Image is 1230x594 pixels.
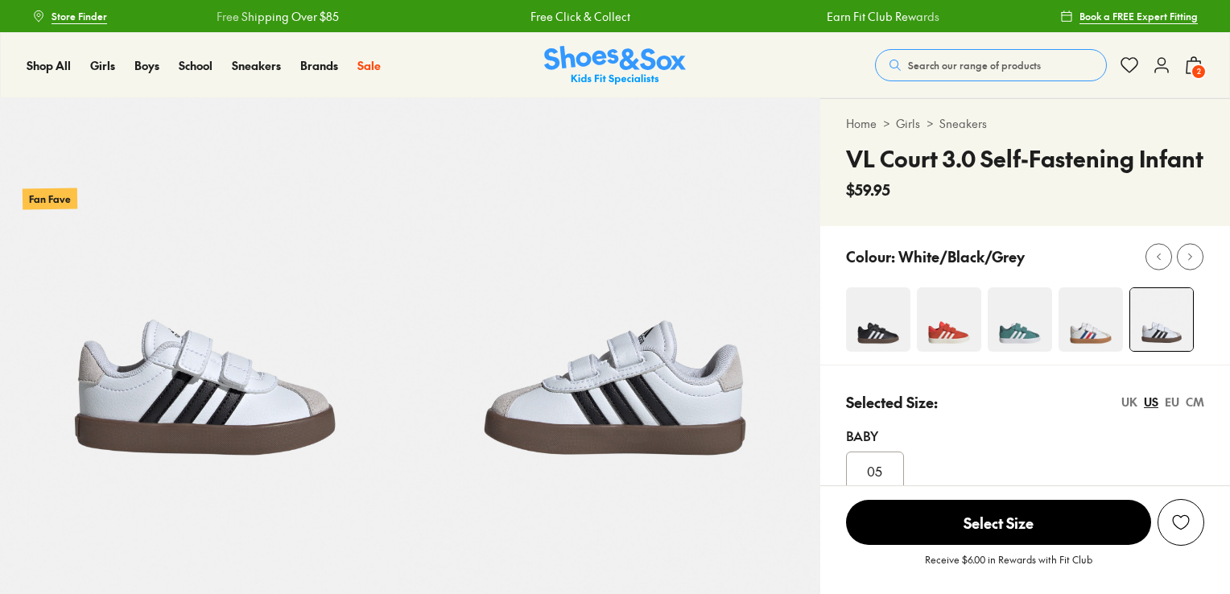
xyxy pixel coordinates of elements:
[357,57,381,74] a: Sale
[826,8,939,25] a: Earn Fit Club Rewards
[90,57,115,74] a: Girls
[410,98,819,508] img: 5-498574_1
[52,9,107,23] span: Store Finder
[988,287,1052,352] img: 4-548220_1
[1184,47,1203,83] button: 2
[27,57,71,73] span: Shop All
[134,57,159,74] a: Boys
[1060,2,1198,31] a: Book a FREE Expert Fitting
[27,57,71,74] a: Shop All
[917,287,981,352] img: 4-524344_1
[846,142,1203,175] h4: VL Court 3.0 Self-Fastening Infant
[1186,394,1204,410] div: CM
[925,552,1092,581] p: Receive $6.00 in Rewards with Fit Club
[134,57,159,73] span: Boys
[1165,394,1179,410] div: EU
[232,57,281,73] span: Sneakers
[846,426,1204,445] div: Baby
[846,179,890,200] span: $59.95
[908,58,1041,72] span: Search our range of products
[875,49,1107,81] button: Search our range of products
[846,115,1204,132] div: > >
[1079,9,1198,23] span: Book a FREE Expert Fitting
[896,115,920,132] a: Girls
[939,115,987,132] a: Sneakers
[232,57,281,74] a: Sneakers
[846,500,1151,545] span: Select Size
[898,245,1025,267] p: White/Black/Grey
[846,499,1151,546] button: Select Size
[300,57,338,73] span: Brands
[179,57,213,74] a: School
[32,2,107,31] a: Store Finder
[544,46,686,85] img: SNS_Logo_Responsive.svg
[846,391,938,413] p: Selected Size:
[1121,394,1137,410] div: UK
[1144,394,1158,410] div: US
[846,245,895,267] p: Colour:
[1158,499,1204,546] button: Add to Wishlist
[357,57,381,73] span: Sale
[846,287,910,352] img: 4-548031_1
[867,461,882,481] span: 05
[300,57,338,74] a: Brands
[1059,287,1123,352] img: 4-524350_1
[846,115,877,132] a: Home
[1130,288,1193,351] img: 4-498573_1
[1191,64,1207,80] span: 2
[544,46,686,85] a: Shoes & Sox
[216,8,338,25] a: Free Shipping Over $85
[530,8,629,25] a: Free Click & Collect
[23,188,77,209] p: Fan Fave
[179,57,213,73] span: School
[90,57,115,73] span: Girls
